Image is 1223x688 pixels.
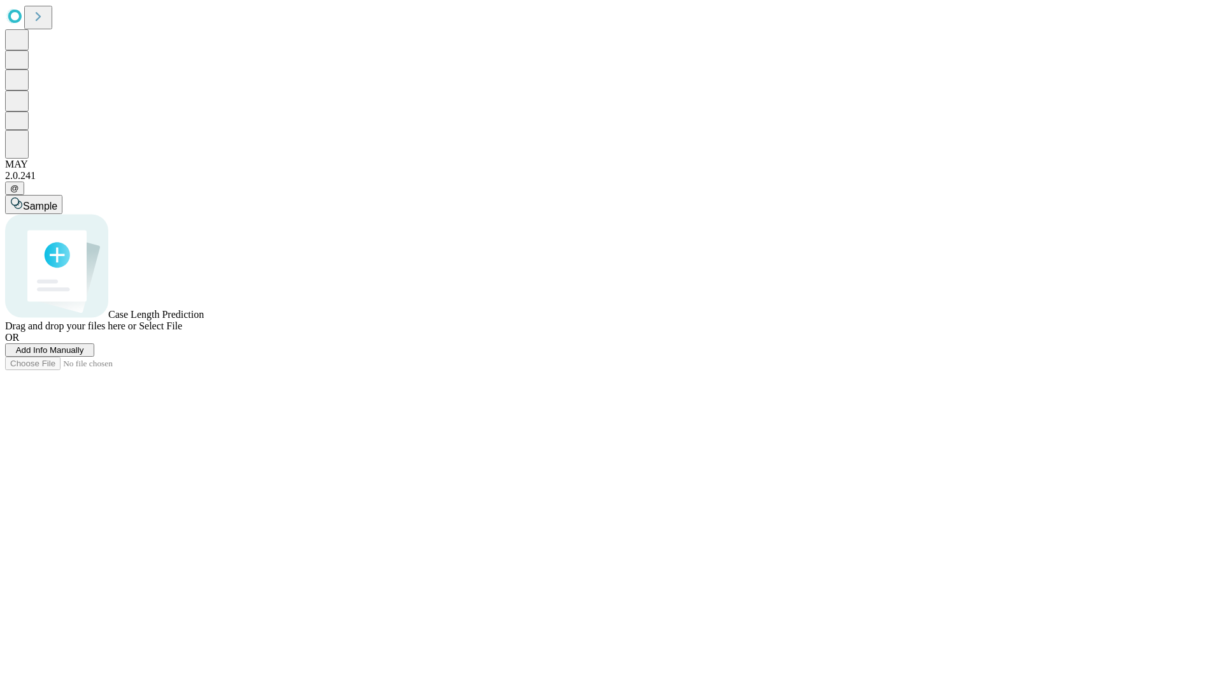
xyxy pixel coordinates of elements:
span: Sample [23,201,57,211]
span: Case Length Prediction [108,309,204,320]
button: Sample [5,195,62,214]
button: Add Info Manually [5,343,94,357]
button: @ [5,182,24,195]
span: @ [10,183,19,193]
div: MAY [5,159,1218,170]
span: Add Info Manually [16,345,84,355]
span: OR [5,332,19,343]
span: Drag and drop your files here or [5,320,136,331]
div: 2.0.241 [5,170,1218,182]
span: Select File [139,320,182,331]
